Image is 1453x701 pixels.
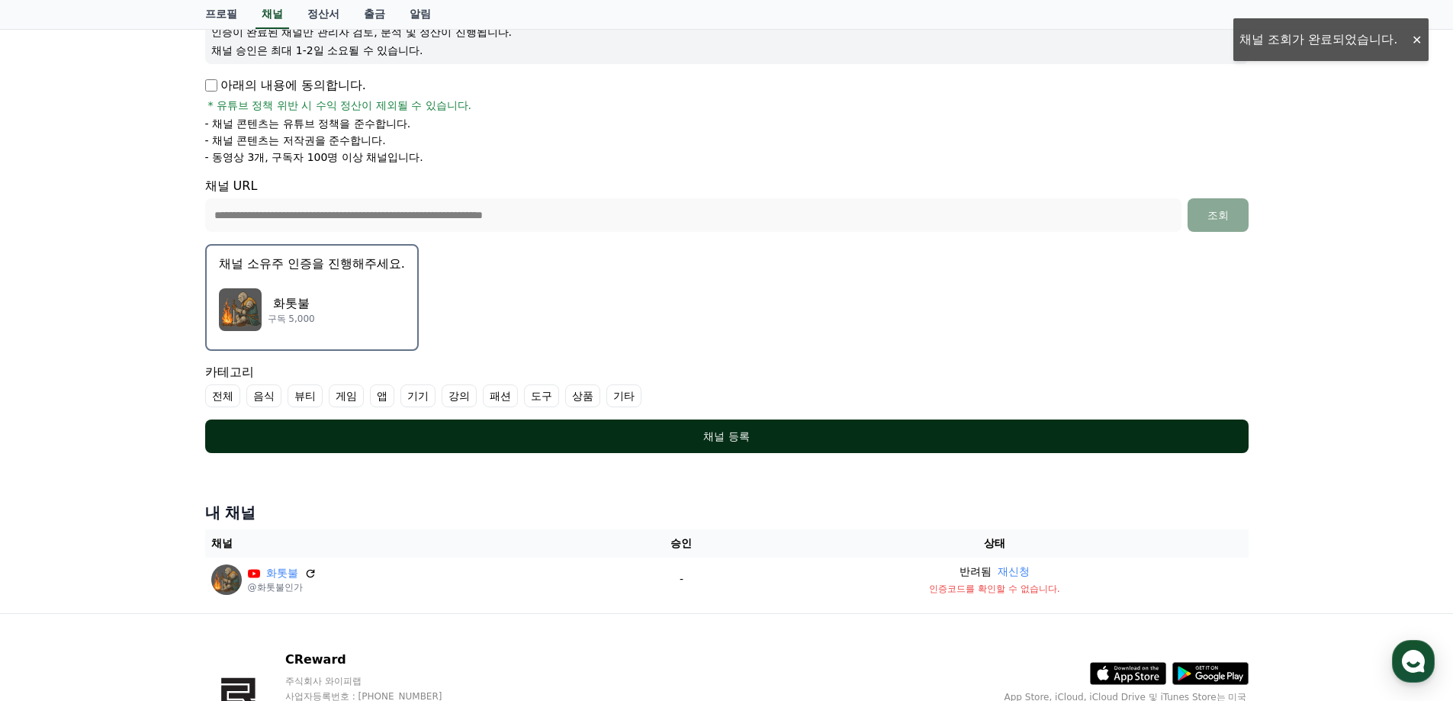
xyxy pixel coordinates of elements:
[140,507,158,519] span: 대화
[5,484,101,522] a: 홈
[524,384,559,407] label: 도구
[266,565,298,581] a: 화톳불
[606,384,641,407] label: 기타
[370,384,394,407] label: 앱
[197,484,293,522] a: 설정
[205,177,1249,232] div: 채널 URL
[205,76,366,95] p: 아래의 내용에 동의합니다.
[205,244,419,351] button: 채널 소유주 인증을 진행해주세요. 화톳불 화톳불 구독 5,000
[285,651,471,669] p: CReward
[205,150,423,165] p: - 동영상 3개, 구독자 100명 이상 채널입니다.
[628,571,735,587] p: -
[998,564,1030,580] button: 재신청
[205,529,622,558] th: 채널
[442,384,477,407] label: 강의
[747,583,1242,595] p: 인증코드를 확인할 수 없습니다.
[48,506,57,519] span: 홈
[211,24,1242,40] p: 인증이 완료된 채널만 관리자 검토, 분석 및 정산이 진행됩니다.
[288,384,323,407] label: 뷰티
[236,506,254,519] span: 설정
[219,255,405,273] p: 채널 소유주 인증을 진행해주세요.
[248,581,317,593] p: @화톳불인가
[329,384,364,407] label: 게임
[205,116,411,131] p: - 채널 콘텐츠는 유튜브 정책을 준수합니다.
[960,564,992,580] p: 반려됨
[101,484,197,522] a: 대화
[268,313,315,325] p: 구독 5,000
[622,529,741,558] th: 승인
[211,43,1242,58] p: 채널 승인은 최대 1-2일 소요될 수 있습니다.
[1188,198,1249,232] button: 조회
[211,564,242,595] img: 화톳불
[741,529,1249,558] th: 상태
[246,384,281,407] label: 음식
[205,363,1249,407] div: 카테고리
[219,288,262,331] img: 화톳불
[205,502,1249,523] h4: 내 채널
[1194,207,1242,223] div: 조회
[483,384,518,407] label: 패션
[268,294,315,313] p: 화톳불
[205,384,240,407] label: 전체
[205,133,386,148] p: - 채널 콘텐츠는 저작권을 준수합니다.
[565,384,600,407] label: 상품
[236,429,1218,444] div: 채널 등록
[285,675,471,687] p: 주식회사 와이피랩
[208,98,472,113] span: * 유튜브 정책 위반 시 수익 정산이 제외될 수 있습니다.
[400,384,436,407] label: 기기
[205,420,1249,453] button: 채널 등록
